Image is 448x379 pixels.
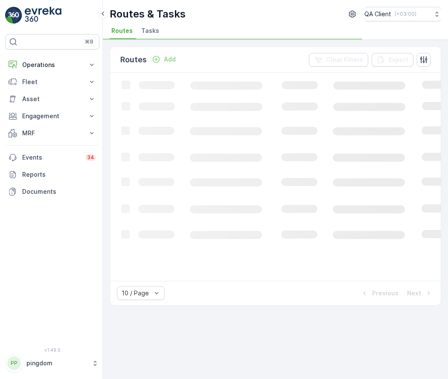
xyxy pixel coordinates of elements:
[22,129,82,137] p: MRF
[5,354,99,372] button: PPpingdom
[309,53,368,67] button: Clear Filters
[120,54,147,66] p: Routes
[5,7,22,24] img: logo
[5,183,99,200] a: Documents
[148,54,179,64] button: Add
[164,55,176,64] p: Add
[326,55,363,64] p: Clear Filters
[110,7,186,21] p: Routes & Tasks
[5,166,99,183] a: Reports
[389,55,408,64] p: Export
[111,26,133,35] span: Routes
[87,154,94,161] p: 34
[22,61,82,69] p: Operations
[5,149,99,166] a: Events34
[372,289,399,297] p: Previous
[364,10,391,18] p: QA Client
[22,153,80,162] p: Events
[5,108,99,125] button: Engagement
[22,78,82,86] p: Fleet
[359,288,399,298] button: Previous
[5,125,99,142] button: MRF
[7,356,21,370] div: PP
[5,90,99,108] button: Asset
[406,288,434,298] button: Next
[5,73,99,90] button: Fleet
[395,11,416,17] p: ( +03:00 )
[141,26,159,35] span: Tasks
[25,7,61,24] img: logo_light-DOdMpM7g.png
[364,7,441,21] button: QA Client(+03:00)
[85,38,93,45] p: ⌘B
[407,289,421,297] p: Next
[5,56,99,73] button: Operations
[22,187,96,196] p: Documents
[22,95,82,103] p: Asset
[372,53,413,67] button: Export
[5,347,99,353] span: v 1.49.0
[26,359,87,367] p: pingdom
[22,170,96,179] p: Reports
[22,112,82,120] p: Engagement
